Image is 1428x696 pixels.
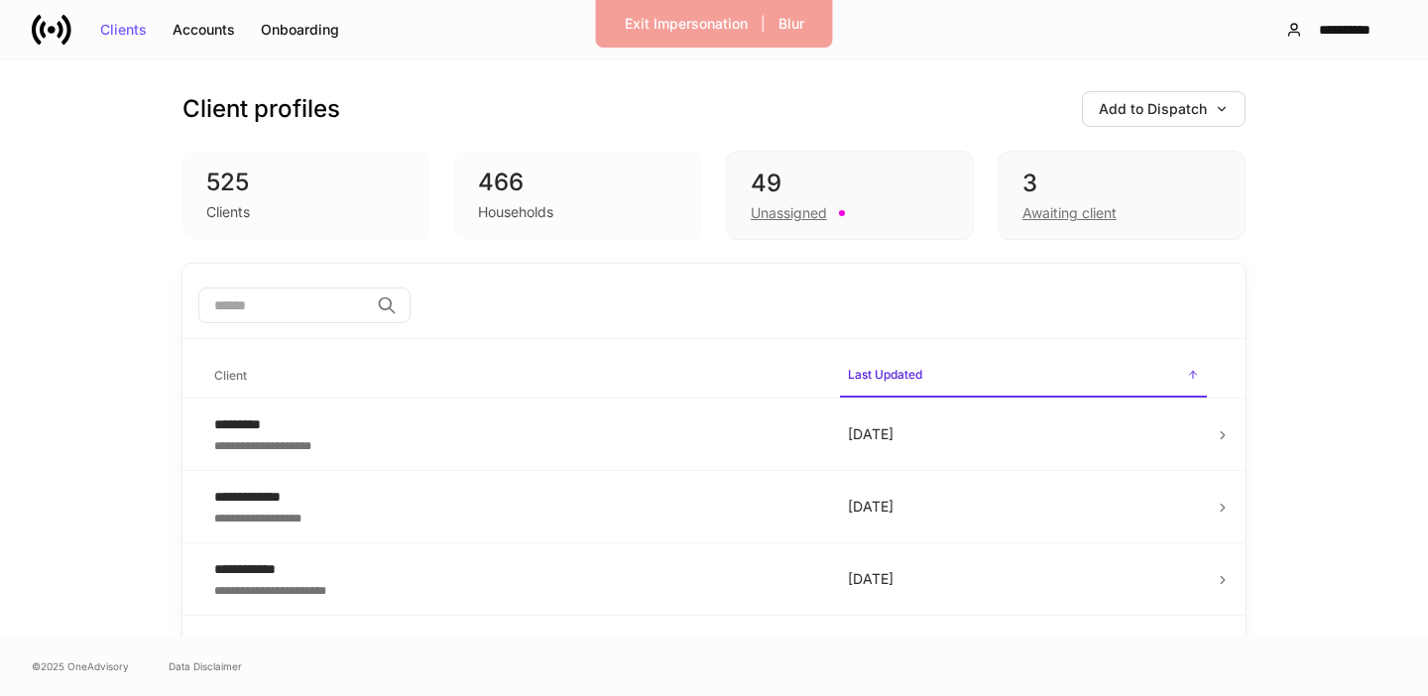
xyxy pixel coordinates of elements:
[1099,102,1229,116] div: Add to Dispatch
[726,151,974,240] div: 49Unassigned
[1022,168,1221,199] div: 3
[612,8,761,40] button: Exit Impersonation
[169,658,242,674] a: Data Disclaimer
[766,8,817,40] button: Blur
[206,202,250,222] div: Clients
[751,203,827,223] div: Unassigned
[478,202,553,222] div: Households
[206,167,407,198] div: 525
[173,23,235,37] div: Accounts
[848,569,1199,589] p: [DATE]
[261,23,339,37] div: Onboarding
[1022,203,1117,223] div: Awaiting client
[87,14,160,46] button: Clients
[248,14,352,46] button: Onboarding
[182,93,340,125] h3: Client profiles
[625,17,748,31] div: Exit Impersonation
[848,497,1199,517] p: [DATE]
[778,17,804,31] div: Blur
[478,167,678,198] div: 466
[206,356,824,397] span: Client
[848,365,922,384] h6: Last Updated
[214,366,247,385] h6: Client
[100,23,147,37] div: Clients
[848,424,1199,444] p: [DATE]
[751,168,949,199] div: 49
[160,14,248,46] button: Accounts
[1082,91,1246,127] button: Add to Dispatch
[998,151,1246,240] div: 3Awaiting client
[32,658,129,674] span: © 2025 OneAdvisory
[840,355,1207,398] span: Last Updated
